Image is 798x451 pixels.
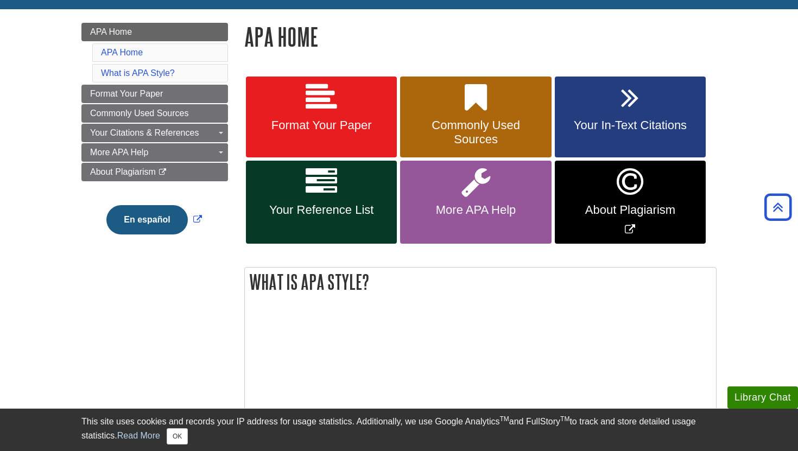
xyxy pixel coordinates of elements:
a: Commonly Used Sources [400,77,551,158]
a: More APA Help [400,161,551,244]
span: About Plagiarism [563,203,698,217]
span: Format Your Paper [254,118,389,132]
a: Link opens in new window [555,161,706,244]
span: APA Home [90,27,132,36]
a: Your Reference List [246,161,397,244]
i: This link opens in a new window [158,169,167,176]
a: APA Home [101,48,143,57]
a: Link opens in new window [104,215,204,224]
a: Back to Top [761,200,795,214]
h1: APA Home [244,23,717,50]
span: More APA Help [90,148,148,157]
span: Your Reference List [254,203,389,217]
button: En español [106,205,187,234]
sup: TM [499,415,509,423]
a: About Plagiarism [81,163,228,181]
div: Guide Page Menu [81,23,228,253]
a: What is APA Style? [101,68,175,78]
span: Format Your Paper [90,89,163,98]
span: More APA Help [408,203,543,217]
button: Library Chat [727,386,798,409]
span: Your Citations & References [90,128,199,137]
span: Your In-Text Citations [563,118,698,132]
a: More APA Help [81,143,228,162]
a: Your Citations & References [81,124,228,142]
span: About Plagiarism [90,167,156,176]
sup: TM [560,415,569,423]
h2: What is APA Style? [245,268,716,296]
span: Commonly Used Sources [90,109,188,118]
div: This site uses cookies and records your IP address for usage statistics. Additionally, we use Goo... [81,415,717,444]
a: Format Your Paper [246,77,397,158]
span: Commonly Used Sources [408,118,543,147]
a: Your In-Text Citations [555,77,706,158]
a: Read More [117,431,160,440]
a: Commonly Used Sources [81,104,228,123]
a: APA Home [81,23,228,41]
a: Format Your Paper [81,85,228,103]
button: Close [167,428,188,444]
